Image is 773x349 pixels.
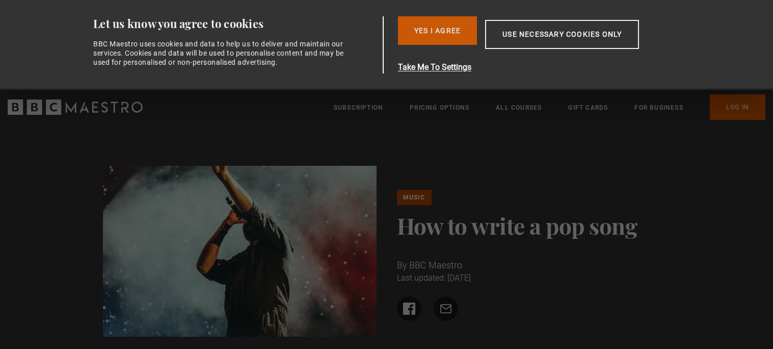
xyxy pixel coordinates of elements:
[397,190,432,205] a: Music
[398,61,687,73] button: Take Me To Settings
[103,166,377,337] img: A person performs
[397,213,671,238] h1: How to write a pop song
[634,103,683,113] a: For business
[334,103,383,113] a: Subscription
[568,103,608,113] a: Gift Cards
[93,39,350,67] div: BBC Maestro uses cookies and data to help us to deliver and maintain our services. Cookies and da...
[496,103,542,113] a: All Courses
[710,94,765,120] a: Log In
[397,260,407,270] span: By
[397,273,471,283] time: Last updated: [DATE]
[485,20,639,49] button: Use necessary cookies only
[410,103,469,113] a: Pricing Options
[8,99,143,115] svg: BBC Maestro
[398,16,477,45] button: Yes I Agree
[334,94,765,120] nav: Primary
[93,16,379,31] div: Let us know you agree to cookies
[409,260,462,270] span: BBC Maestro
